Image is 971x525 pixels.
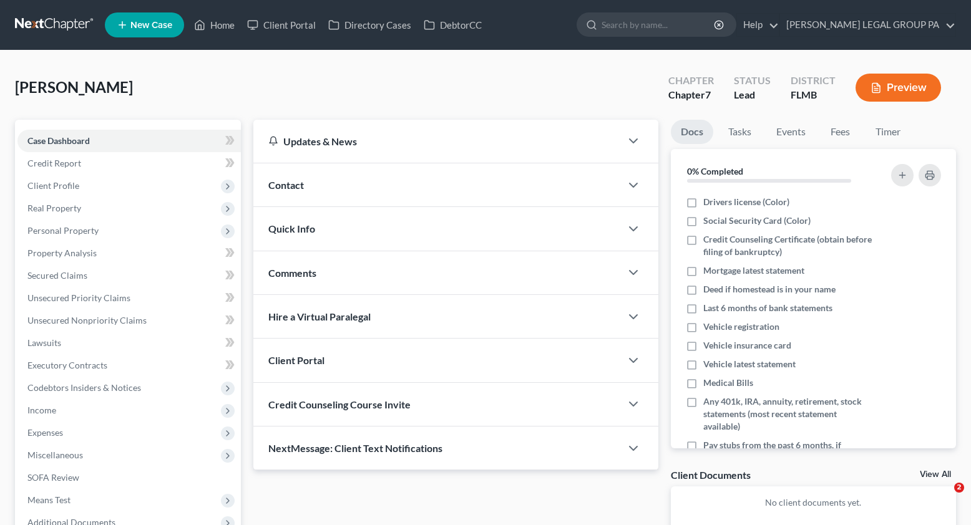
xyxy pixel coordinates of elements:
span: Last 6 months of bank statements [703,302,832,314]
span: Mortgage latest statement [703,264,804,277]
a: Case Dashboard [17,130,241,152]
span: Deed if homestead is in your name [703,283,836,296]
div: Client Documents [671,468,751,481]
a: SOFA Review [17,466,241,489]
a: Help [737,14,779,36]
span: [PERSON_NAME] [15,78,133,96]
a: Events [766,120,816,144]
div: Updates & News [268,135,606,148]
div: Status [734,74,771,88]
p: No client documents yet. [681,496,947,509]
span: Miscellaneous [27,450,83,460]
span: Credit Counseling Certificate (obtain before filing of bankruptcy) [703,233,874,258]
span: Unsecured Priority Claims [27,292,130,303]
div: Chapter [668,74,714,88]
span: Real Property [27,203,81,213]
span: New Case [130,21,172,30]
a: Executory Contracts [17,354,241,377]
a: Home [188,14,241,36]
span: Vehicle latest statement [703,358,796,370]
span: Contact [268,179,304,191]
span: Personal Property [27,225,99,236]
span: Comments [268,267,316,279]
span: Medical Bills [703,377,753,389]
input: Search by name... [602,13,716,36]
div: Chapter [668,88,714,102]
div: Lead [734,88,771,102]
a: Unsecured Priority Claims [17,287,241,309]
a: Timer [866,120,910,144]
span: Credit Counseling Course Invite [268,398,411,410]
span: Lawsuits [27,337,61,348]
iframe: Intercom live chat [929,483,959,513]
button: Preview [856,74,941,102]
span: Social Security Card (Color) [703,214,811,227]
span: NextMessage: Client Text Notifications [268,442,442,454]
a: Credit Report [17,152,241,175]
a: Docs [671,120,713,144]
a: Unsecured Nonpriority Claims [17,309,241,332]
span: Any 401k, IRA, annuity, retirement, stock statements (most recent statement available) [703,395,874,433]
a: [PERSON_NAME] LEGAL GROUP PA [780,14,955,36]
span: Secured Claims [27,270,87,281]
span: Unsecured Nonpriority Claims [27,315,147,325]
div: District [791,74,836,88]
span: Means Test [27,494,71,505]
span: Expenses [27,427,63,438]
span: Client Portal [268,354,324,366]
span: 2 [954,483,964,493]
span: Income [27,405,56,415]
span: Quick Info [268,223,315,234]
a: Fees [821,120,861,144]
span: Vehicle registration [703,320,779,333]
a: DebtorCC [417,14,488,36]
span: Case Dashboard [27,135,90,146]
strong: 0% Completed [687,166,743,176]
a: Directory Cases [322,14,417,36]
span: SOFA Review [27,472,79,483]
span: Credit Report [27,158,81,168]
a: View All [920,470,951,479]
a: Lawsuits [17,332,241,354]
a: Property Analysis [17,242,241,264]
span: Executory Contracts [27,360,107,370]
span: Client Profile [27,180,79,191]
span: Property Analysis [27,248,97,258]
a: Secured Claims [17,264,241,287]
span: Hire a Virtual Paralegal [268,311,371,322]
span: Vehicle insurance card [703,339,791,352]
span: Codebtors Insiders & Notices [27,382,141,393]
span: Pay stubs from the past 6 months, if employed, if not employed Social Security Administration ben... [703,439,874,489]
a: Tasks [718,120,761,144]
a: Client Portal [241,14,322,36]
div: FLMB [791,88,836,102]
span: Drivers license (Color) [703,196,789,208]
span: 7 [705,89,711,100]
